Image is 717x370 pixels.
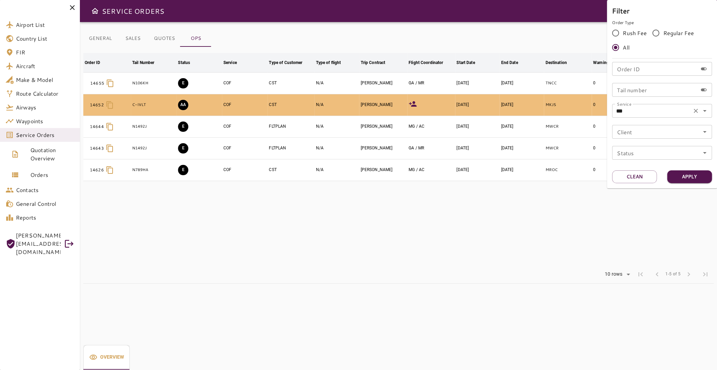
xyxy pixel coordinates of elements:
[612,5,712,16] h6: Filter
[612,20,712,26] p: Order Type
[612,170,657,183] button: Clean
[617,101,631,107] label: Service
[700,148,709,158] button: Open
[623,43,629,52] span: All
[663,29,694,37] span: Regular Fee
[623,29,647,37] span: Rush Fee
[667,170,712,183] button: Apply
[700,127,709,137] button: Open
[691,106,700,116] button: Clear
[612,26,712,55] div: rushFeeOrder
[700,106,709,116] button: Open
